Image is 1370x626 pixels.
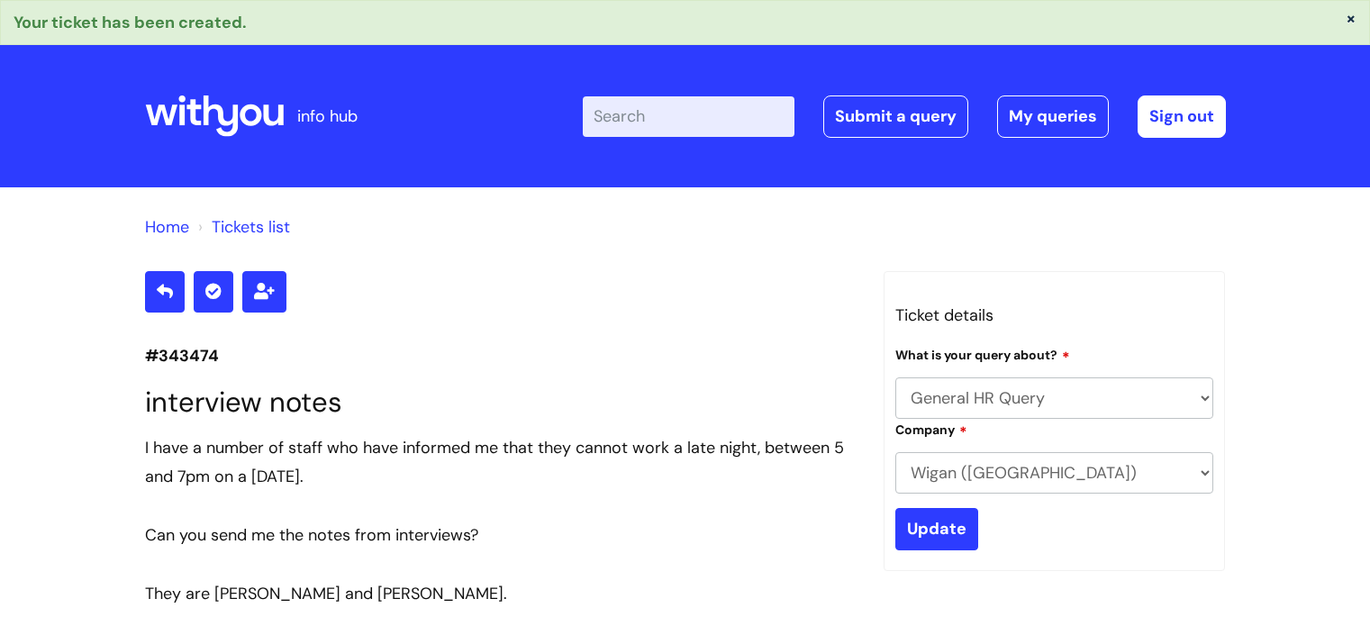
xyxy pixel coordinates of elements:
[194,213,290,241] li: Tickets list
[212,216,290,238] a: Tickets list
[823,95,968,137] a: Submit a query
[1346,10,1356,26] button: ×
[895,508,978,549] input: Update
[145,341,857,370] p: #343474
[145,213,189,241] li: Solution home
[997,95,1109,137] a: My queries
[145,521,857,549] div: Can you send me the notes from interviews?
[583,96,794,136] input: Search
[297,102,358,131] p: info hub
[895,301,1214,330] h3: Ticket details
[583,95,1226,137] div: | -
[895,420,967,438] label: Company
[1138,95,1226,137] a: Sign out
[145,386,857,419] h1: interview notes
[145,579,857,608] div: They are [PERSON_NAME] and [PERSON_NAME].
[145,216,189,238] a: Home
[145,433,857,492] div: I have a number of staff who have informed me that they cannot work a late night, between 5 and 7...
[895,345,1070,363] label: What is your query about?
